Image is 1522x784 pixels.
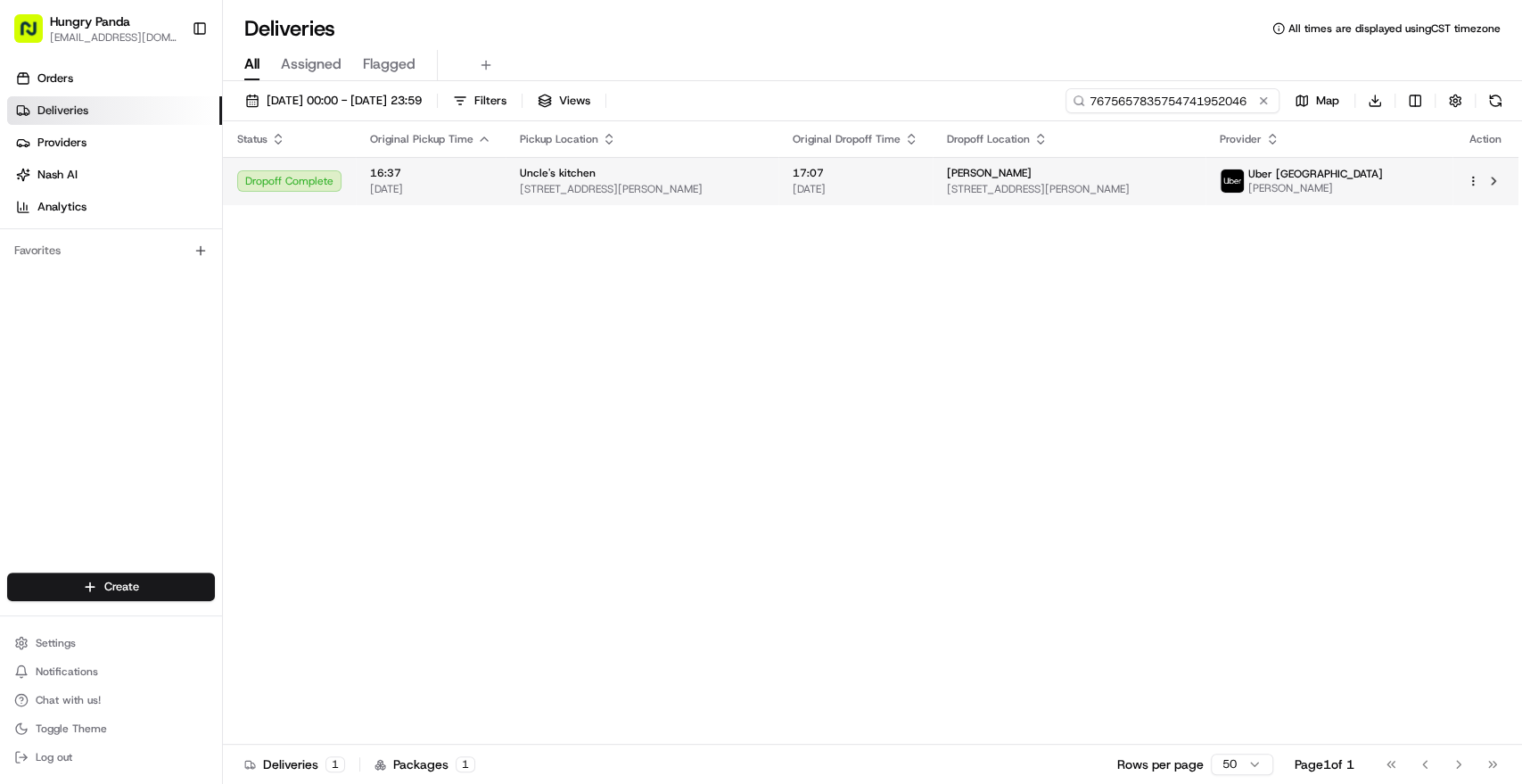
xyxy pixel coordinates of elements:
[18,232,119,246] div: Past conversations
[18,18,53,54] img: Nash
[148,276,154,291] span: •
[325,756,345,772] div: 1
[37,70,73,87] span: Orders
[144,392,293,424] a: 💻API Documentation
[474,93,506,109] span: Filters
[520,132,598,146] span: Pickup Location
[244,14,335,43] h1: Deliveries
[7,193,222,221] a: Analytics
[267,93,422,109] span: [DATE] 00:00 - [DATE] 23:59
[69,325,111,339] span: 8月15日
[237,88,430,113] button: [DATE] 00:00 - [DATE] 23:59
[7,716,215,741] button: Toggle Theme
[36,399,136,417] span: Knowledge Base
[559,93,590,109] span: Views
[177,442,216,456] span: Pylon
[169,399,286,417] span: API Documentation
[276,228,325,250] button: See all
[1287,88,1347,113] button: Map
[36,750,72,764] span: Log out
[1117,755,1204,773] p: Rows per page
[18,170,50,202] img: 1736555255976-a54dd68f-1ca7-489b-9aae-adbdc363a1c4
[36,693,101,707] span: Chat with us!
[445,88,514,113] button: Filters
[793,166,918,180] span: 17:07
[1295,755,1354,773] div: Page 1 of 1
[7,659,215,684] button: Notifications
[59,325,65,339] span: •
[1065,88,1279,113] input: Type to search
[281,54,341,75] span: Assigned
[37,199,86,215] span: Analytics
[126,442,216,456] a: Powered byPylon
[1248,167,1383,181] span: Uber [GEOGRAPHIC_DATA]
[7,7,185,50] button: Hungry Panda[EMAIL_ADDRESS][DOMAIN_NAME]
[244,54,259,75] span: All
[7,96,222,125] a: Deliveries
[36,277,50,292] img: 1736555255976-a54dd68f-1ca7-489b-9aae-adbdc363a1c4
[1221,169,1244,193] img: uber-new-logo.jpeg
[7,573,215,601] button: Create
[530,88,598,113] button: Views
[36,722,107,736] span: Toggle Theme
[520,182,764,196] span: [STREET_ADDRESS][PERSON_NAME]
[244,755,345,773] div: Deliveries
[55,276,144,291] span: [PERSON_NAME]
[7,688,215,713] button: Chat with us!
[303,176,325,197] button: Start new chat
[18,71,325,100] p: Welcome 👋
[36,664,98,679] span: Notifications
[374,755,475,773] div: Packages
[104,579,139,595] span: Create
[947,182,1191,196] span: [STREET_ADDRESS][PERSON_NAME]
[793,182,918,196] span: [DATE]
[370,182,491,196] span: [DATE]
[1316,93,1339,109] span: Map
[7,161,222,189] a: Nash AI
[46,115,294,134] input: Clear
[36,636,76,650] span: Settings
[37,170,70,202] img: 4281594248423_2fcf9dad9f2a874258b8_72.png
[37,103,88,119] span: Deliveries
[1220,132,1262,146] span: Provider
[7,745,215,770] button: Log out
[7,128,222,157] a: Providers
[80,170,292,188] div: Start new chat
[1483,88,1508,113] button: Refresh
[370,166,491,180] span: 16:37
[158,276,200,291] span: 8月19日
[520,166,596,180] span: Uncle's kitchen
[18,260,46,288] img: Bea Lacdao
[947,166,1032,180] span: [PERSON_NAME]
[7,236,215,265] div: Favorites
[237,132,267,146] span: Status
[793,132,901,146] span: Original Dropoff Time
[18,400,32,415] div: 📗
[7,64,222,93] a: Orders
[370,132,473,146] span: Original Pickup Time
[363,54,415,75] span: Flagged
[947,132,1030,146] span: Dropoff Location
[1248,181,1383,195] span: [PERSON_NAME]
[1467,132,1504,146] div: Action
[50,30,177,45] button: [EMAIL_ADDRESS][DOMAIN_NAME]
[50,12,130,30] button: Hungry Panda
[37,135,86,151] span: Providers
[456,756,475,772] div: 1
[7,631,215,656] button: Settings
[1288,21,1501,36] span: All times are displayed using CST timezone
[80,188,245,202] div: We're available if you need us!
[151,400,165,415] div: 💻
[11,392,144,424] a: 📗Knowledge Base
[37,167,78,183] span: Nash AI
